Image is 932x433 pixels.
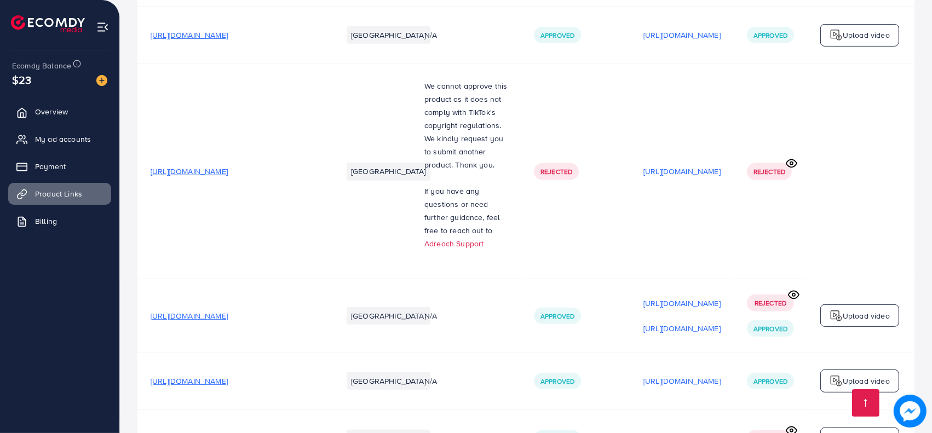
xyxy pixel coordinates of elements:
p: [URL][DOMAIN_NAME] [643,374,721,388]
span: Approved [540,311,574,321]
span: $23 [12,72,31,88]
span: Approved [753,377,787,386]
span: Rejected [540,167,572,176]
img: menu [96,21,109,33]
span: N/A [424,376,437,386]
img: logo [830,28,843,42]
p: [URL][DOMAIN_NAME] [643,28,721,42]
p: Upload video [843,28,890,42]
li: [GEOGRAPHIC_DATA] [347,26,430,44]
a: Overview [8,101,111,123]
span: Approved [540,377,574,386]
span: Rejected [755,298,786,308]
span: N/A [424,310,437,321]
a: Product Links [8,183,111,205]
span: [URL][DOMAIN_NAME] [151,30,228,41]
a: Payment [8,155,111,177]
li: [GEOGRAPHIC_DATA] [347,372,430,390]
p: [URL][DOMAIN_NAME] [643,297,721,310]
span: [URL][DOMAIN_NAME] [151,166,228,177]
span: Product Links [35,188,82,199]
a: Adreach Support [424,238,484,249]
span: If you have any questions or need further guidance, feel free to reach out to [424,186,500,236]
a: My ad accounts [8,128,111,150]
p: [URL][DOMAIN_NAME] [643,322,721,335]
img: logo [830,374,843,388]
li: [GEOGRAPHIC_DATA] [347,307,430,325]
span: My ad accounts [35,134,91,145]
span: Approved [540,31,574,40]
img: image [894,395,927,428]
span: Approved [753,31,787,40]
span: Overview [35,106,68,117]
span: N/A [424,30,437,41]
span: Payment [35,161,66,172]
span: [URL][DOMAIN_NAME] [151,376,228,386]
li: [GEOGRAPHIC_DATA] [347,163,430,180]
p: [URL][DOMAIN_NAME] [643,165,721,178]
img: image [96,75,107,86]
span: We cannot approve this product as it does not comply with TikTok's copyright regulations. We kind... [424,80,508,170]
a: Billing [8,210,111,232]
span: [URL][DOMAIN_NAME] [151,310,228,321]
span: Approved [753,324,787,333]
span: Rejected [753,167,785,176]
img: logo [11,15,85,32]
span: Ecomdy Balance [12,60,71,71]
span: Billing [35,216,57,227]
p: Upload video [843,309,890,322]
img: logo [830,309,843,322]
p: Upload video [843,374,890,388]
